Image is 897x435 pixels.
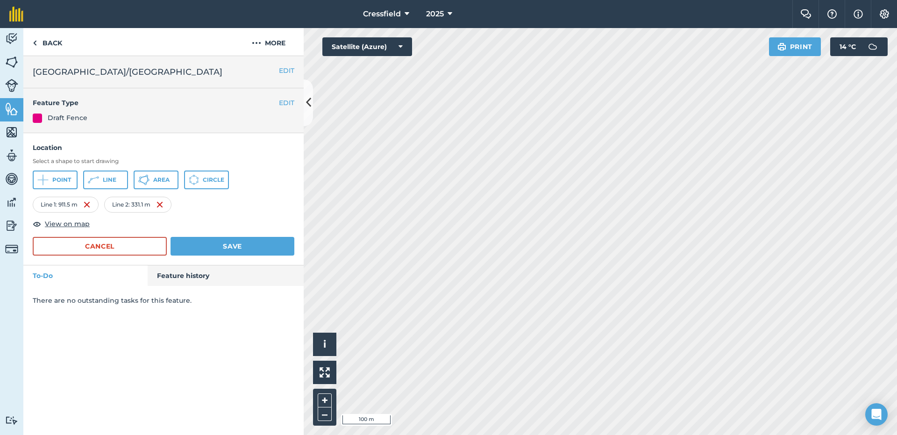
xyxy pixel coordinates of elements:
button: View on map [33,218,90,229]
button: Cancel [33,237,167,256]
img: svg+xml;base64,PHN2ZyB4bWxucz0iaHR0cDovL3d3dy53My5vcmcvMjAwMC9zdmciIHdpZHRoPSIxNiIgaGVpZ2h0PSIyNC... [156,199,164,210]
div: Open Intercom Messenger [865,403,888,426]
img: svg+xml;base64,PHN2ZyB4bWxucz0iaHR0cDovL3d3dy53My5vcmcvMjAwMC9zdmciIHdpZHRoPSI5IiBoZWlnaHQ9IjI0Ii... [33,37,37,49]
div: Line 2 : 331.1 m [104,197,171,213]
img: svg+xml;base64,PD94bWwgdmVyc2lvbj0iMS4wIiBlbmNvZGluZz0idXRmLTgiPz4KPCEtLSBHZW5lcmF0b3I6IEFkb2JlIE... [5,219,18,233]
img: svg+xml;base64,PHN2ZyB4bWxucz0iaHR0cDovL3d3dy53My5vcmcvMjAwMC9zdmciIHdpZHRoPSI1NiIgaGVpZ2h0PSI2MC... [5,125,18,139]
button: Save [171,237,294,256]
a: To-Do [23,265,148,286]
img: Four arrows, one pointing top left, one top right, one bottom right and the last bottom left [320,367,330,378]
img: svg+xml;base64,PHN2ZyB4bWxucz0iaHR0cDovL3d3dy53My5vcmcvMjAwMC9zdmciIHdpZHRoPSIxOSIgaGVpZ2h0PSIyNC... [777,41,786,52]
span: Circle [203,176,224,184]
img: svg+xml;base64,PD94bWwgdmVyc2lvbj0iMS4wIiBlbmNvZGluZz0idXRmLTgiPz4KPCEtLSBHZW5lcmF0b3I6IEFkb2JlIE... [5,32,18,46]
img: svg+xml;base64,PHN2ZyB4bWxucz0iaHR0cDovL3d3dy53My5vcmcvMjAwMC9zdmciIHdpZHRoPSI1NiIgaGVpZ2h0PSI2MC... [5,55,18,69]
div: Line 1 : 911.5 m [33,197,99,213]
button: Satellite (Azure) [322,37,412,56]
span: Line [103,176,116,184]
img: svg+xml;base64,PHN2ZyB4bWxucz0iaHR0cDovL3d3dy53My5vcmcvMjAwMC9zdmciIHdpZHRoPSI1NiIgaGVpZ2h0PSI2MC... [5,102,18,116]
img: A question mark icon [826,9,838,19]
img: fieldmargin Logo [9,7,23,21]
button: EDIT [279,65,294,76]
img: svg+xml;base64,PD94bWwgdmVyc2lvbj0iMS4wIiBlbmNvZGluZz0idXRmLTgiPz4KPCEtLSBHZW5lcmF0b3I6IEFkb2JlIE... [5,416,18,425]
img: svg+xml;base64,PHN2ZyB4bWxucz0iaHR0cDovL3d3dy53My5vcmcvMjAwMC9zdmciIHdpZHRoPSIyMCIgaGVpZ2h0PSIyNC... [252,37,261,49]
img: svg+xml;base64,PD94bWwgdmVyc2lvbj0iMS4wIiBlbmNvZGluZz0idXRmLTgiPz4KPCEtLSBHZW5lcmF0b3I6IEFkb2JlIE... [5,242,18,256]
img: svg+xml;base64,PD94bWwgdmVyc2lvbj0iMS4wIiBlbmNvZGluZz0idXRmLTgiPz4KPCEtLSBHZW5lcmF0b3I6IEFkb2JlIE... [863,37,882,56]
img: svg+xml;base64,PD94bWwgdmVyc2lvbj0iMS4wIiBlbmNvZGluZz0idXRmLTgiPz4KPCEtLSBHZW5lcmF0b3I6IEFkb2JlIE... [5,79,18,92]
button: EDIT [279,98,294,108]
p: There are no outstanding tasks for this feature. [33,295,294,306]
h2: [GEOGRAPHIC_DATA]/[GEOGRAPHIC_DATA] [33,65,294,78]
a: Back [23,28,71,56]
span: Area [153,176,170,184]
button: Area [134,171,178,189]
h4: Feature Type [33,98,279,108]
button: Print [769,37,821,56]
img: svg+xml;base64,PHN2ZyB4bWxucz0iaHR0cDovL3d3dy53My5vcmcvMjAwMC9zdmciIHdpZHRoPSIxNiIgaGVpZ2h0PSIyNC... [83,199,91,210]
h3: Select a shape to start drawing [33,157,294,165]
button: + [318,393,332,407]
img: svg+xml;base64,PD94bWwgdmVyc2lvbj0iMS4wIiBlbmNvZGluZz0idXRmLTgiPz4KPCEtLSBHZW5lcmF0b3I6IEFkb2JlIE... [5,149,18,163]
button: Circle [184,171,229,189]
span: Point [52,176,71,184]
img: svg+xml;base64,PHN2ZyB4bWxucz0iaHR0cDovL3d3dy53My5vcmcvMjAwMC9zdmciIHdpZHRoPSIxNyIgaGVpZ2h0PSIxNy... [854,8,863,20]
button: Line [83,171,128,189]
button: More [234,28,304,56]
img: Two speech bubbles overlapping with the left bubble in the forefront [800,9,812,19]
button: i [313,333,336,356]
span: i [323,338,326,350]
button: Point [33,171,78,189]
img: svg+xml;base64,PHN2ZyB4bWxucz0iaHR0cDovL3d3dy53My5vcmcvMjAwMC9zdmciIHdpZHRoPSIxOCIgaGVpZ2h0PSIyNC... [33,218,41,229]
span: 14 ° C [840,37,856,56]
img: A cog icon [879,9,890,19]
h4: Location [33,143,294,153]
span: Cressfield [363,8,401,20]
span: 2025 [426,8,444,20]
span: View on map [45,219,90,229]
a: Feature history [148,265,304,286]
button: – [318,407,332,421]
button: 14 °C [830,37,888,56]
img: svg+xml;base64,PD94bWwgdmVyc2lvbj0iMS4wIiBlbmNvZGluZz0idXRmLTgiPz4KPCEtLSBHZW5lcmF0b3I6IEFkb2JlIE... [5,195,18,209]
div: Draft Fence [48,113,87,123]
img: svg+xml;base64,PD94bWwgdmVyc2lvbj0iMS4wIiBlbmNvZGluZz0idXRmLTgiPz4KPCEtLSBHZW5lcmF0b3I6IEFkb2JlIE... [5,172,18,186]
